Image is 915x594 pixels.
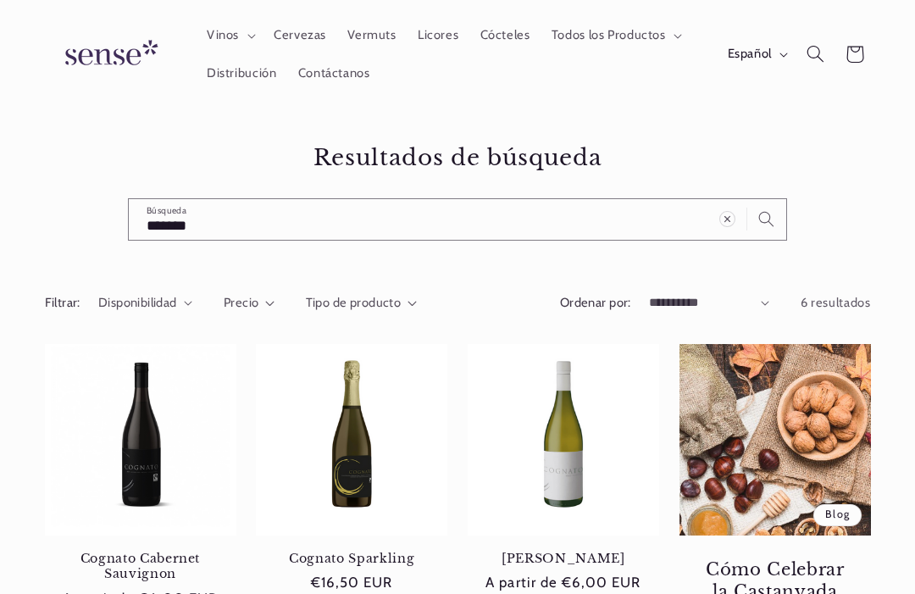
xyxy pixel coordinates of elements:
summary: Tipo de producto (0 seleccionado) [306,295,417,314]
a: Contáctanos [287,54,380,92]
summary: Disponibilidad (0 seleccionado) [98,295,192,314]
span: Vermuts [347,28,396,44]
a: Licores [407,17,469,54]
span: Cervezas [274,28,326,44]
span: Cócteles [480,28,530,44]
span: Precio [224,296,259,311]
button: Búsqueda [747,200,786,239]
span: Todos los Productos [552,28,666,44]
summary: Vinos [196,17,263,54]
span: Español [728,45,772,64]
img: Sense [45,31,172,79]
a: [PERSON_NAME] [468,552,659,567]
a: Vermuts [337,17,408,54]
summary: Precio [224,295,274,314]
a: Cognato Cabernet Sauvignon [45,552,236,583]
span: Disponibilidad [98,296,177,311]
span: 6 resultados [801,296,871,311]
a: Cervezas [263,17,336,54]
summary: Todos los Productos [541,17,690,54]
span: Vinos [207,28,239,44]
span: Distribución [207,65,277,81]
span: Licores [418,28,458,44]
label: Ordenar por: [560,296,631,311]
a: Cognato Sparkling [256,552,447,567]
summary: Búsqueda [796,35,835,74]
span: Contáctanos [298,65,370,81]
a: Sense [38,24,179,86]
h2: Filtrar: [45,295,80,314]
button: Español [717,37,796,71]
a: Cócteles [469,17,541,54]
h1: Resultados de búsqueda [45,144,871,173]
button: Borrar término de búsqueda [708,200,747,239]
a: Distribución [196,54,287,92]
span: Tipo de producto [306,296,402,311]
